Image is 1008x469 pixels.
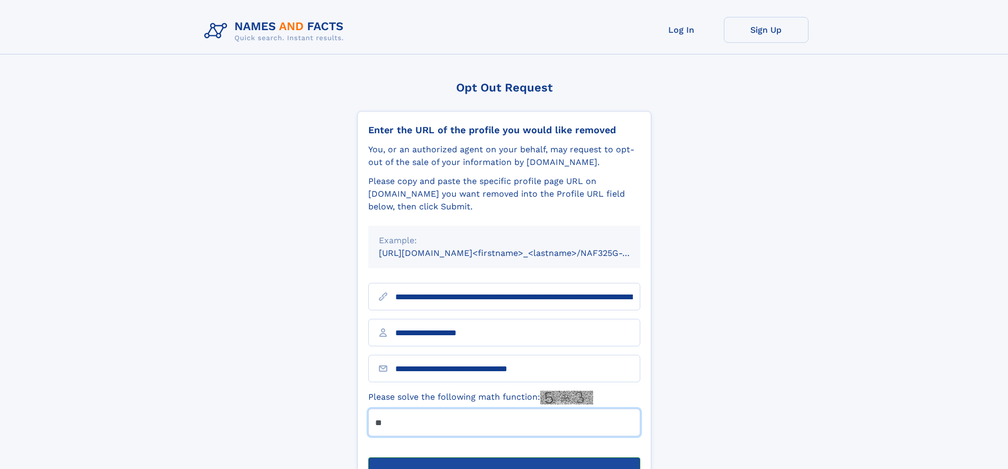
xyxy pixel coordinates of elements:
[639,17,724,43] a: Log In
[379,248,660,258] small: [URL][DOMAIN_NAME]<firstname>_<lastname>/NAF325G-xxxxxxxx
[368,391,593,404] label: Please solve the following math function:
[357,81,651,94] div: Opt Out Request
[724,17,809,43] a: Sign Up
[368,124,640,136] div: Enter the URL of the profile you would like removed
[368,143,640,169] div: You, or an authorized agent on your behalf, may request to opt-out of the sale of your informatio...
[379,234,630,247] div: Example:
[368,175,640,213] div: Please copy and paste the specific profile page URL on [DOMAIN_NAME] you want removed into the Pr...
[200,17,352,45] img: Logo Names and Facts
